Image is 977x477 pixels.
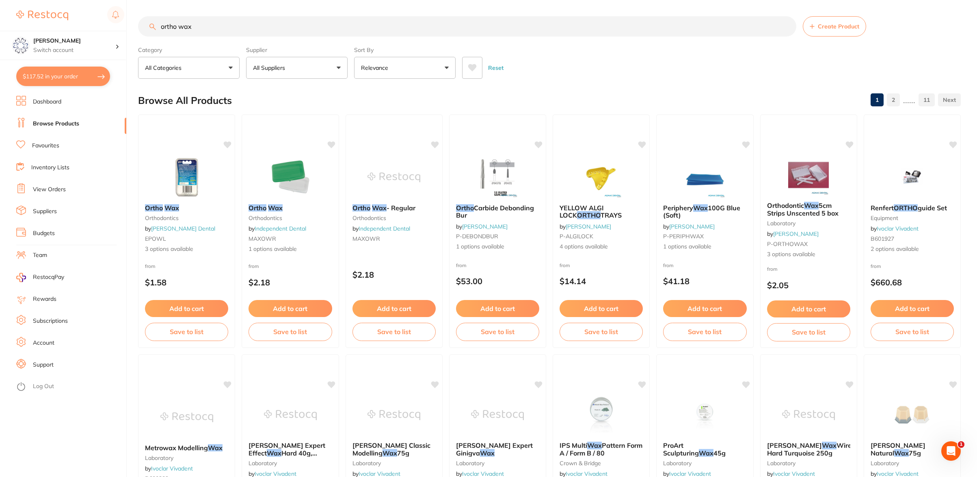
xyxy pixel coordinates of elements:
[679,157,731,198] img: Periphery Wax 100G Blue (Soft)
[909,449,921,457] span: 75g
[145,444,208,452] span: Metrowax Modelling
[138,16,796,37] input: Search Products
[145,263,156,269] span: from
[456,262,467,268] span: from
[151,225,215,232] a: [PERSON_NAME] Dental
[33,251,47,259] a: Team
[16,273,64,282] a: RestocqPay
[16,11,68,20] img: Restocq Logo
[871,278,954,287] p: $660.68
[871,442,954,457] b: Renfert GEO Natural Wax 75g
[456,204,474,212] em: Ortho
[145,300,228,317] button: Add to cart
[33,207,57,216] a: Suppliers
[160,397,213,438] img: Metrowax Modelling Wax
[145,323,228,341] button: Save to list
[16,67,110,86] button: $117.52 in your order
[456,323,539,341] button: Save to list
[560,233,593,240] span: P-ALGILOCK
[352,300,436,317] button: Add to cart
[164,204,179,212] em: Wax
[145,204,163,212] em: Ortho
[587,441,602,449] em: Wax
[352,235,380,242] span: MAXOWR
[560,441,587,449] span: IPS Multi
[471,157,524,198] img: Ortho Carbide Debonding Bur
[767,220,850,227] small: laboratory
[871,245,954,253] span: 2 options available
[249,225,306,232] span: by
[560,223,611,230] span: by
[871,215,954,221] small: equipment
[145,278,228,287] p: $1.58
[352,204,370,212] em: Ortho
[32,142,59,150] a: Favourites
[767,323,850,341] button: Save to list
[253,64,288,72] p: All Suppliers
[877,225,919,232] a: Ivoclar Vivadent
[560,460,643,466] small: crown & bridge
[456,441,533,457] span: [PERSON_NAME] Expert Ginigva
[352,225,410,232] span: by
[145,64,185,72] p: All Categories
[249,323,332,341] button: Save to list
[871,225,919,232] span: by
[871,204,954,212] b: Renfert ORTHO guide Set
[397,449,409,457] span: 75g
[249,442,332,457] b: Renfert GEO Expert Effect Wax Hard 40g, A. Bruguera
[456,300,539,317] button: Add to cart
[663,233,704,240] span: P-PERIPHWAX
[264,395,317,435] img: Renfert GEO Expert Effect Wax Hard 40g, A. Bruguera
[145,225,215,232] span: by
[151,465,193,472] a: Ivoclar Vivadent
[367,395,420,435] img: Renfert GEO Classic Modelling Wax 75g
[208,444,223,452] em: Wax
[903,95,915,105] p: ......
[767,202,850,217] b: Orthodontic Wax 5cm Strips Unscented 5 box
[871,92,884,108] a: 1
[246,46,348,54] label: Supplier
[958,441,964,448] span: 1
[33,229,55,237] a: Budgets
[669,223,715,230] a: [PERSON_NAME]
[663,442,746,457] b: ProArt Sculpturing Wax 45g
[33,361,54,369] a: Support
[818,23,859,30] span: Create Product
[456,442,539,457] b: Renfert GEO Expert Ginigva Wax
[693,204,708,212] em: Wax
[767,266,778,272] span: from
[663,300,746,317] button: Add to cart
[471,395,524,435] img: Renfert GEO Expert Ginigva Wax
[267,449,281,457] em: Wax
[249,245,332,253] span: 1 options available
[13,37,29,54] img: Eumundi Dental
[871,204,894,212] span: Renfert
[560,204,643,219] b: YELLOW ALGI LOCK ORTHO TRAYS
[138,57,240,79] button: All Categories
[268,204,283,212] em: Wax
[566,223,611,230] a: [PERSON_NAME]
[145,245,228,253] span: 3 options available
[663,204,740,219] span: 100G Blue (Soft)
[663,262,674,268] span: from
[264,157,317,198] img: Ortho Wax
[894,204,918,212] em: ORTHO
[145,215,228,221] small: orthodontics
[767,281,850,290] p: $2.05
[919,92,935,108] a: 11
[679,395,731,435] img: ProArt Sculpturing Wax 45g
[663,204,746,219] b: Periphery Wax 100G Blue (Soft)
[767,441,852,457] span: Wire Hard Turquoise 250g
[918,204,947,212] span: guide Set
[575,157,628,198] img: YELLOW ALGI LOCK ORTHO TRAYS
[871,323,954,341] button: Save to list
[33,317,68,325] a: Subscriptions
[822,441,837,449] em: Wax
[145,235,166,242] span: EPOWL
[560,323,643,341] button: Save to list
[249,263,259,269] span: from
[663,204,693,212] span: Periphery
[462,223,508,230] a: [PERSON_NAME]
[16,380,124,393] button: Log Out
[16,273,26,282] img: RestocqPay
